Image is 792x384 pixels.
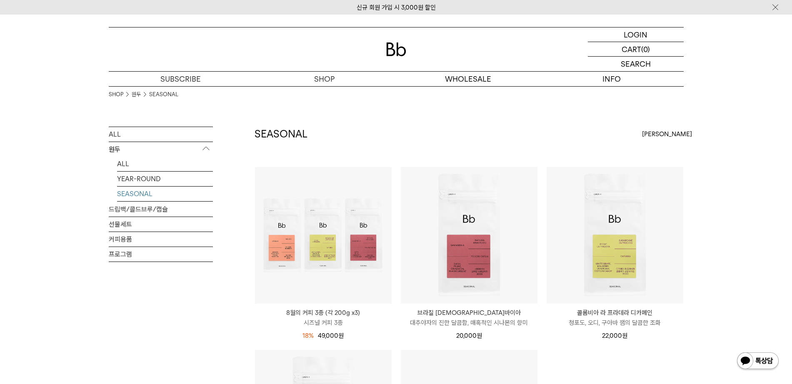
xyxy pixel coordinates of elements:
a: 8월의 커피 3종 (각 200g x3) 시즈널 커피 3종 [255,308,392,328]
a: SUBSCRIBE [109,72,252,86]
img: 카카오톡 채널 1:1 채팅 버튼 [736,352,780,372]
a: 프로그램 [109,247,213,262]
a: ALL [109,127,213,142]
a: 커피용품 [109,232,213,247]
a: SEASONAL [149,90,178,99]
div: 18% [302,331,314,341]
img: 8월의 커피 3종 (각 200g x3) [255,167,392,304]
span: 22,000 [602,332,627,339]
span: [PERSON_NAME] [642,129,692,139]
a: 콜롬비아 라 프라데라 디카페인 청포도, 오디, 구아바 잼의 달콤한 조화 [547,308,683,328]
span: 원 [477,332,482,339]
span: 원 [622,332,627,339]
img: 콜롬비아 라 프라데라 디카페인 [547,167,683,304]
p: WHOLESALE [396,72,540,86]
img: 브라질 사맘바이아 [401,167,537,304]
p: (0) [641,42,650,56]
p: INFO [540,72,684,86]
a: 신규 회원 가입 시 3,000원 할인 [357,4,436,11]
a: SEASONAL [117,187,213,201]
p: LOGIN [624,27,647,42]
p: 8월의 커피 3종 (각 200g x3) [255,308,392,318]
span: 원 [338,332,344,339]
h2: SEASONAL [255,127,307,141]
p: 콜롬비아 라 프라데라 디카페인 [547,308,683,318]
a: SHOP [109,90,123,99]
a: CART (0) [588,42,684,57]
a: LOGIN [588,27,684,42]
p: CART [622,42,641,56]
p: SEARCH [621,57,651,71]
a: YEAR-ROUND [117,172,213,186]
a: SHOP [252,72,396,86]
img: 로고 [386,42,406,56]
p: 청포도, 오디, 구아바 잼의 달콤한 조화 [547,318,683,328]
p: 시즈널 커피 3종 [255,318,392,328]
a: 선물세트 [109,217,213,232]
p: 원두 [109,142,213,157]
a: 브라질 [DEMOGRAPHIC_DATA]바이아 대추야자의 진한 달콤함, 매혹적인 시나몬의 향미 [401,308,537,328]
a: ALL [117,157,213,171]
span: 49,000 [318,332,344,339]
p: 대추야자의 진한 달콤함, 매혹적인 시나몬의 향미 [401,318,537,328]
p: 브라질 [DEMOGRAPHIC_DATA]바이아 [401,308,537,318]
a: 원두 [132,90,141,99]
span: 20,000 [456,332,482,339]
a: 드립백/콜드브루/캡슐 [109,202,213,217]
